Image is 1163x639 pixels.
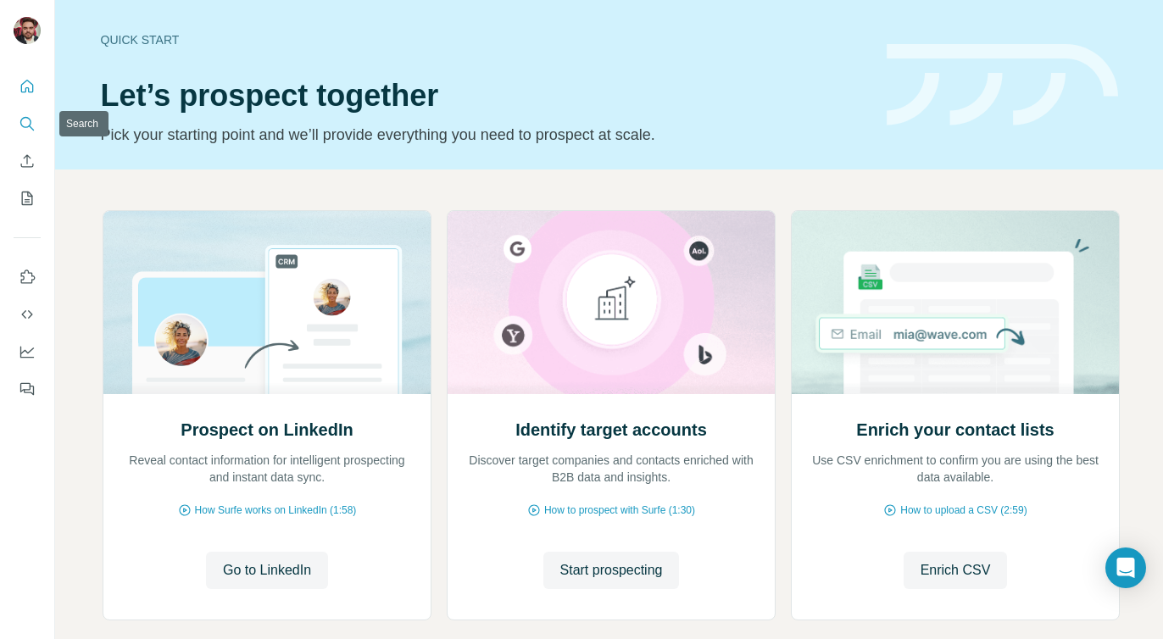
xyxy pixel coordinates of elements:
[103,211,431,394] img: Prospect on LinkedIn
[900,503,1027,518] span: How to upload a CSV (2:59)
[543,552,680,589] button: Start prospecting
[195,503,357,518] span: How Surfe works on LinkedIn (1:58)
[14,336,41,367] button: Dashboard
[1105,547,1146,588] div: Open Intercom Messenger
[921,560,991,581] span: Enrich CSV
[856,418,1054,442] h2: Enrich your contact lists
[465,452,758,486] p: Discover target companies and contacts enriched with B2B data and insights.
[515,418,707,442] h2: Identify target accounts
[14,146,41,176] button: Enrich CSV
[14,183,41,214] button: My lists
[809,452,1102,486] p: Use CSV enrichment to confirm you are using the best data available.
[544,503,695,518] span: How to prospect with Surfe (1:30)
[14,17,41,44] img: Avatar
[223,560,311,581] span: Go to LinkedIn
[120,452,414,486] p: Reveal contact information for intelligent prospecting and instant data sync.
[101,79,866,113] h1: Let’s prospect together
[887,44,1118,126] img: banner
[181,418,353,442] h2: Prospect on LinkedIn
[447,211,776,394] img: Identify target accounts
[14,262,41,292] button: Use Surfe on LinkedIn
[14,374,41,404] button: Feedback
[904,552,1008,589] button: Enrich CSV
[560,560,663,581] span: Start prospecting
[206,552,328,589] button: Go to LinkedIn
[791,211,1120,394] img: Enrich your contact lists
[14,108,41,139] button: Search
[101,123,866,147] p: Pick your starting point and we’ll provide everything you need to prospect at scale.
[101,31,866,48] div: Quick start
[14,71,41,102] button: Quick start
[14,299,41,330] button: Use Surfe API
